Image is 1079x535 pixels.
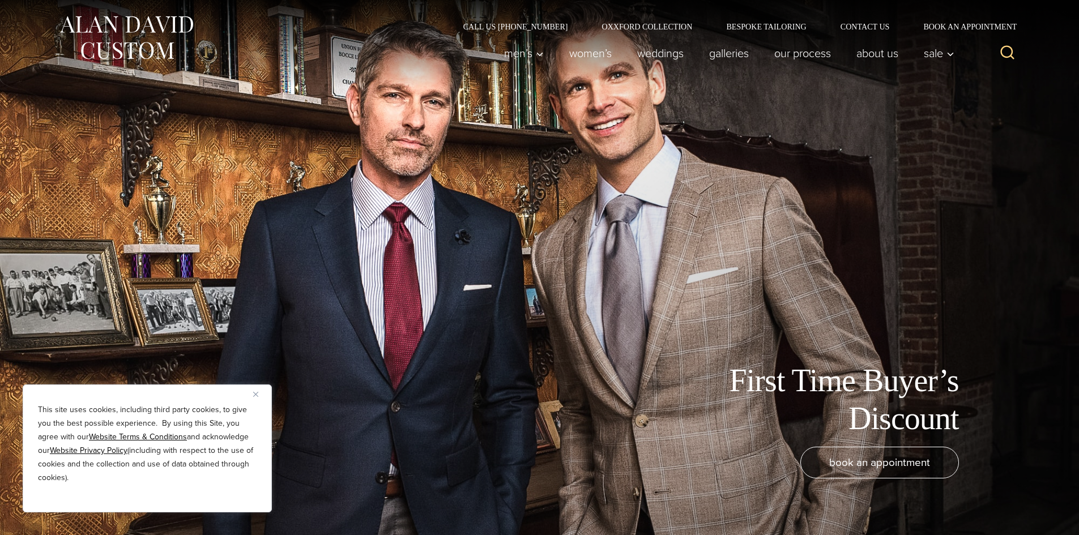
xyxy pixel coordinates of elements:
a: Website Privacy Policy [50,444,127,456]
a: Call Us [PHONE_NUMBER] [446,23,585,31]
span: book an appointment [829,454,930,470]
a: Galleries [696,42,761,65]
a: Oxxford Collection [585,23,709,31]
span: Sale [924,48,954,59]
a: Book an Appointment [906,23,1021,31]
a: weddings [624,42,696,65]
button: Close [253,387,267,401]
a: Contact Us [824,23,907,31]
img: Close [253,392,258,397]
p: This site uses cookies, including third party cookies, to give you the best possible experience. ... [38,403,257,485]
button: View Search Form [994,40,1021,67]
a: Bespoke Tailoring [709,23,823,31]
a: About Us [843,42,911,65]
a: book an appointment [800,447,959,478]
a: Our Process [761,42,843,65]
a: Website Terms & Conditions [89,431,187,443]
nav: Secondary Navigation [446,23,1021,31]
h1: First Time Buyer’s Discount [704,362,959,438]
nav: Primary Navigation [491,42,960,65]
span: Men’s [504,48,544,59]
img: Alan David Custom [58,12,194,63]
a: Women’s [556,42,624,65]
